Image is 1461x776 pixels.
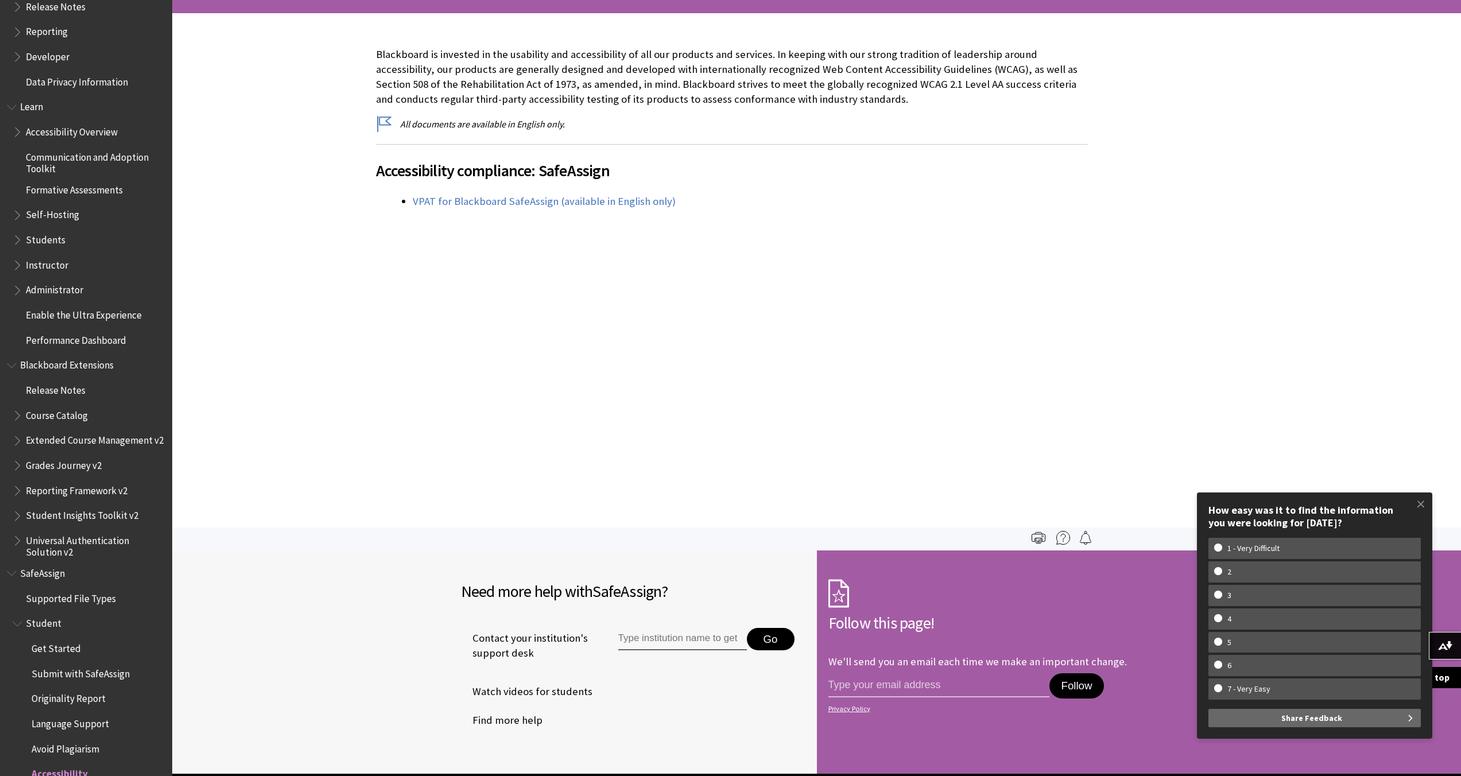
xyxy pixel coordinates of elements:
[20,98,43,113] span: Learn
[26,205,79,221] span: Self-Hosting
[618,628,747,651] input: Type institution name to get support
[26,122,118,138] span: Accessibility Overview
[26,406,88,421] span: Course Catalog
[26,506,138,522] span: Student Insights Toolkit v2
[26,589,116,604] span: Supported File Types
[32,739,99,755] span: Avoid Plagiarism
[26,305,142,321] span: Enable the Ultra Experience
[26,72,128,88] span: Data Privacy Information
[1049,673,1103,699] button: Follow
[461,631,592,661] span: Contact your institution's support desk
[26,180,123,196] span: Formative Assessments
[1214,591,1245,600] w-span: 3
[26,456,102,471] span: Grades Journey v2
[747,628,795,651] button: Go
[26,230,65,246] span: Students
[376,118,1088,130] p: All documents are available in English only.
[20,564,65,579] span: SafeAssign
[7,98,165,350] nav: Book outline for Blackboard Learn Help
[828,705,1169,713] a: Privacy Policy
[26,531,164,558] span: Universal Authentication Solution v2
[1214,614,1245,624] w-span: 4
[1281,709,1342,727] span: Share Feedback
[461,579,805,603] h2: Need more help with ?
[26,22,68,38] span: Reporting
[1214,567,1245,577] w-span: 2
[461,712,542,729] a: Find more help
[32,639,81,654] span: Get Started
[413,195,676,208] a: VPAT for Blackboard SafeAssign (available in English only)
[32,664,130,680] span: Submit with SafeAssign
[1208,709,1421,727] button: Share Feedback
[26,331,126,346] span: Performance Dashboard
[828,655,1127,668] p: We'll send you an email each time we make an important change.
[376,47,1088,107] p: Blackboard is invested in the usability and accessibility of all our products and services. In ke...
[26,148,164,174] span: Communication and Adoption Toolkit
[1056,531,1070,545] img: More help
[32,714,109,730] span: Language Support
[1032,531,1045,545] img: Print
[1214,638,1245,647] w-span: 5
[26,47,69,63] span: Developer
[1214,661,1245,670] w-span: 6
[461,683,592,700] a: Watch videos for students
[26,381,86,396] span: Release Notes
[1208,504,1421,529] div: How easy was it to find the information you were looking for [DATE]?
[828,611,1173,635] h2: Follow this page!
[26,431,164,447] span: Extended Course Management v2
[1079,531,1092,545] img: Follow this page
[828,673,1050,697] input: email address
[26,255,68,271] span: Instructor
[592,581,661,602] span: SafeAssign
[1214,544,1293,553] w-span: 1 - Very Difficult
[828,579,849,608] img: Subscription Icon
[32,689,106,705] span: Originality Report
[7,356,165,558] nav: Book outline for Blackboard Extensions
[20,356,114,371] span: Blackboard Extensions
[26,281,83,296] span: Administrator
[1214,684,1284,694] w-span: 7 - Very Easy
[376,158,1088,183] span: Accessibility compliance: SafeAssign
[26,481,127,496] span: Reporting Framework v2
[26,614,61,630] span: Student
